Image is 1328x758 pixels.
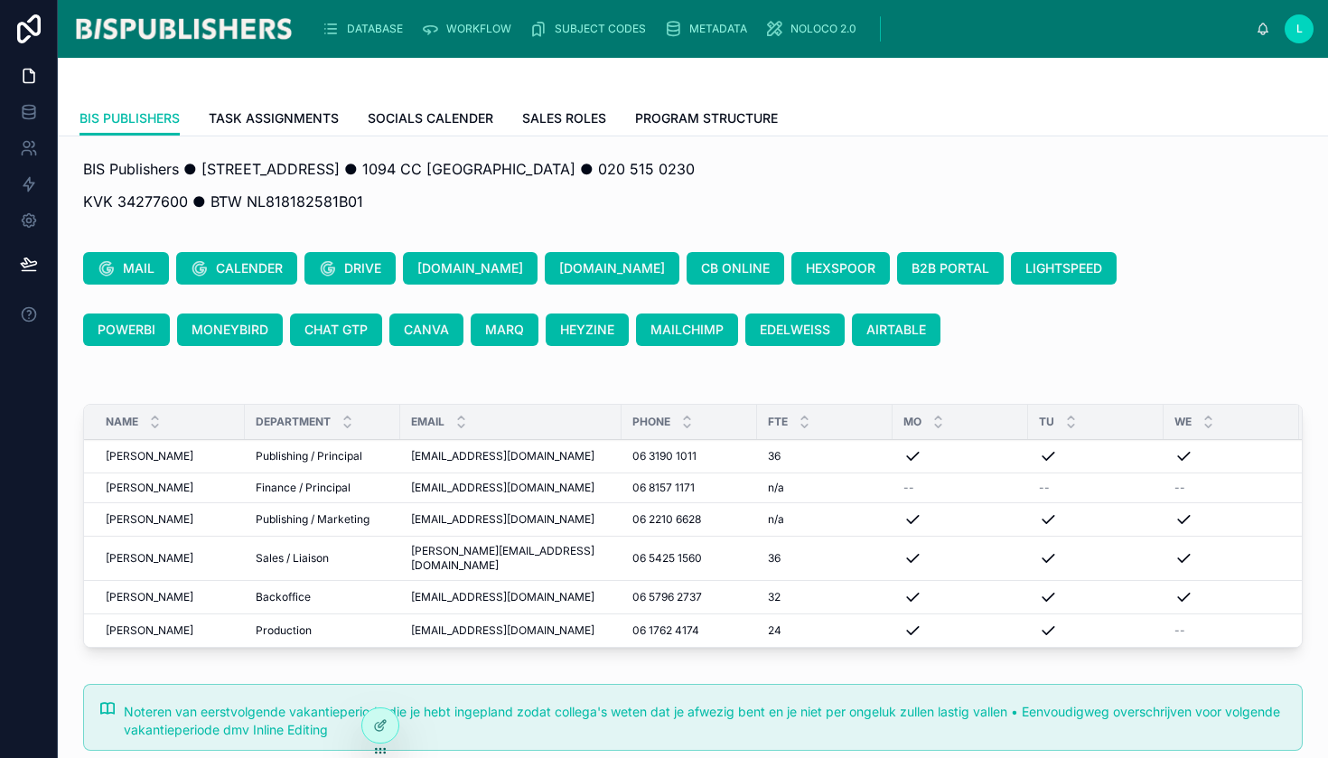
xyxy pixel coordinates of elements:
button: CANVA [389,313,463,346]
a: TASK ASSIGNMENTS [209,102,339,138]
span: -- [903,481,914,495]
span: Noteren van eerstvolgende vakantieperiode die je hebt ingepland zodat collega's weten dat je afwe... [124,704,1280,737]
button: CB ONLINE [687,252,784,285]
span: NOLOCO 2.0 [790,22,856,36]
span: Backoffice [256,590,311,604]
span: MARQ [485,321,524,339]
span: [DOMAIN_NAME] [559,259,665,277]
button: LIGHTSPEED [1011,252,1117,285]
span: Finance / Principal [256,481,351,495]
button: CHAT GTP [290,313,382,346]
button: DRIVE [304,252,396,285]
button: MAIL [83,252,169,285]
span: L [1296,22,1303,36]
span: 36 [768,551,781,566]
span: CHAT GTP [304,321,368,339]
span: WE [1174,415,1192,429]
span: 36 [768,449,781,463]
a: DATABASE [316,13,416,45]
span: WORKFLOW [446,22,511,36]
button: B2B PORTAL [897,252,1004,285]
button: POWERBI [83,313,170,346]
p: BIS Publishers ● [STREET_ADDRESS] ● 1094 CC [GEOGRAPHIC_DATA] ● 020 515 0230 [83,158,1303,180]
span: CB ONLINE [701,259,770,277]
button: MAILCHIMP [636,313,738,346]
span: DRIVE [344,259,381,277]
img: App logo [72,14,295,43]
span: [PERSON_NAME] [106,623,193,638]
span: MAILCHIMP [650,321,724,339]
span: MONEYBIRD [192,321,268,339]
span: [PERSON_NAME][EMAIL_ADDRESS][DOMAIN_NAME] [411,544,611,573]
span: 24 [768,623,781,638]
a: NOLOCO 2.0 [760,13,869,45]
span: [EMAIL_ADDRESS][DOMAIN_NAME] [411,449,594,463]
button: HEYZINE [546,313,629,346]
span: CANVA [404,321,449,339]
div: Noteren van eerstvolgende vakantieperiode die je hebt ingepland zodat collega's weten dat je afwe... [124,703,1287,739]
span: 06 1762 4174 [632,623,699,638]
span: MAIL [123,259,154,277]
span: POWERBI [98,321,155,339]
a: METADATA [659,13,760,45]
span: [PERSON_NAME] [106,481,193,495]
span: [EMAIL_ADDRESS][DOMAIN_NAME] [411,623,594,638]
span: 06 5796 2737 [632,590,702,604]
span: PROGRAM STRUCTURE [635,109,778,127]
span: HEXSPOOR [806,259,875,277]
span: Publishing / Marketing [256,512,369,527]
span: -- [1174,623,1185,638]
span: [EMAIL_ADDRESS][DOMAIN_NAME] [411,512,594,527]
a: SUBJECT CODES [524,13,659,45]
a: BIS PUBLISHERS [79,102,180,136]
span: HEYZINE [560,321,614,339]
span: MO [903,415,921,429]
span: [PERSON_NAME] [106,512,193,527]
span: [DOMAIN_NAME] [417,259,523,277]
span: LIGHTSPEED [1025,259,1102,277]
a: PROGRAM STRUCTURE [635,102,778,138]
span: 06 8157 1171 [632,481,695,495]
span: DATABASE [347,22,403,36]
span: TU [1039,415,1054,429]
span: EDELWEISS [760,321,830,339]
span: [PERSON_NAME] [106,449,193,463]
p: KVK 34277600 ● BTW NL818182581B01 [83,191,1303,212]
button: CALENDER [176,252,297,285]
span: -- [1039,481,1050,495]
span: AIRTABLE [866,321,926,339]
a: SALES ROLES [522,102,606,138]
span: EMAIL [411,415,444,429]
button: HEXSPOOR [791,252,890,285]
span: NAME [106,415,138,429]
span: B2B PORTAL [912,259,989,277]
span: n/a [768,481,784,495]
span: SUBJECT CODES [555,22,646,36]
span: FTE [768,415,788,429]
span: [PERSON_NAME] [106,551,193,566]
button: AIRTABLE [852,313,940,346]
span: BIS PUBLISHERS [79,109,180,127]
span: TASK ASSIGNMENTS [209,109,339,127]
span: [PERSON_NAME] [106,590,193,604]
button: [DOMAIN_NAME] [545,252,679,285]
span: Production [256,623,312,638]
span: DEPARTMENT [256,415,331,429]
a: WORKFLOW [416,13,524,45]
span: [EMAIL_ADDRESS][DOMAIN_NAME] [411,481,594,495]
button: EDELWEISS [745,313,845,346]
span: 06 5425 1560 [632,551,702,566]
span: 06 2210 6628 [632,512,701,527]
span: 32 [768,590,781,604]
button: MONEYBIRD [177,313,283,346]
span: PHONE [632,415,670,429]
span: n/a [768,512,784,527]
span: Sales / Liaison [256,551,329,566]
span: [EMAIL_ADDRESS][DOMAIN_NAME] [411,590,594,604]
a: SOCIALS CALENDER [368,102,493,138]
button: MARQ [471,313,538,346]
span: SALES ROLES [522,109,606,127]
span: METADATA [689,22,747,36]
span: CALENDER [216,259,283,277]
span: -- [1174,481,1185,495]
